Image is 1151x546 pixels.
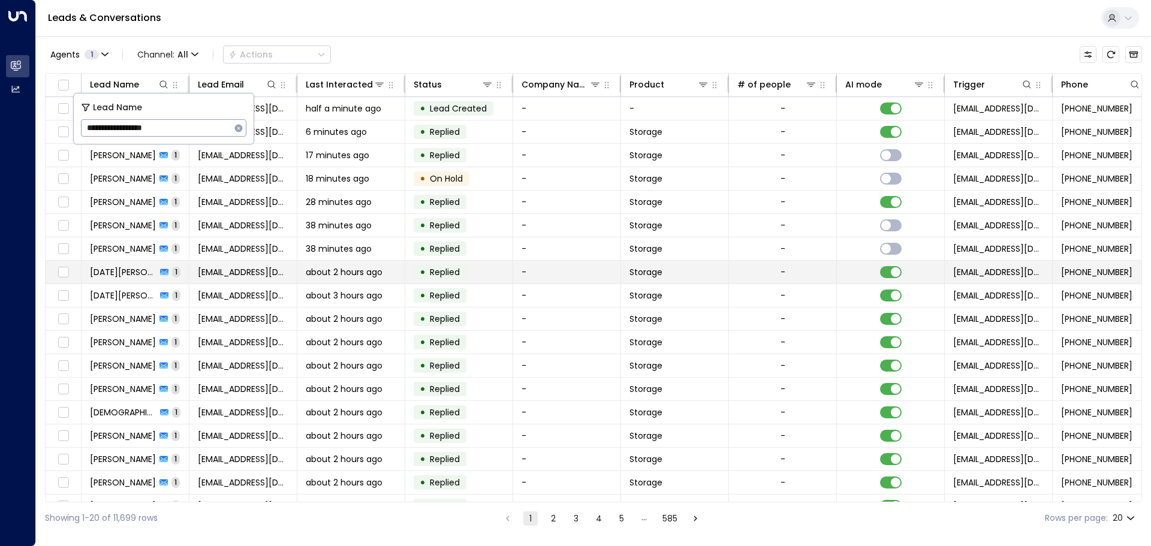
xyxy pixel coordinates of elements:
[198,430,288,442] span: bajuhidoja@gmail.com
[223,46,331,64] div: Button group with a nested menu
[198,289,288,301] span: luciamartins.131367@gmail.com
[1061,476,1132,488] span: +447023024518
[420,379,426,399] div: •
[306,243,372,255] span: 38 minutes ago
[953,266,1044,278] span: leads@space-station.co.uk
[198,453,288,465] span: kujitymuke@gmail.com
[90,173,156,185] span: Leila Brady
[513,307,621,330] td: -
[90,219,156,231] span: Lavinia Cole
[198,77,244,92] div: Lead Email
[198,266,288,278] span: luciamartins.131367@gmail.com
[614,511,629,526] button: Go to page 5
[430,173,463,185] span: On Hold
[132,46,203,63] button: Channel:All
[629,406,662,418] span: Storage
[90,77,139,92] div: Lead Name
[420,472,426,493] div: •
[171,337,180,347] span: 1
[953,313,1044,325] span: leads@space-station.co.uk
[522,77,601,92] div: Company Name
[629,453,662,465] span: Storage
[56,78,71,93] span: Toggle select all
[306,476,382,488] span: about 2 hours ago
[953,219,1044,231] span: leads@space-station.co.uk
[171,430,180,441] span: 1
[1061,313,1132,325] span: +447249595240
[56,312,71,327] span: Toggle select row
[569,511,583,526] button: Go to page 3
[1102,46,1119,63] span: Refresh
[90,383,156,395] span: Piper Sandoval
[93,101,142,114] span: Lead Name
[430,383,460,395] span: Replied
[306,453,382,465] span: about 2 hours ago
[198,336,288,348] span: qahoweresy@gmail.com
[660,511,680,526] button: Go to page 585
[228,49,273,60] div: Actions
[430,336,460,348] span: Replied
[629,149,662,161] span: Storage
[781,360,785,372] div: -
[1061,266,1132,278] span: +447857533991
[45,46,113,63] button: Agents1
[430,476,460,488] span: Replied
[1045,512,1108,524] label: Rows per page:
[90,313,156,325] span: Jaime Potter
[1061,149,1132,161] span: +447523799133
[781,383,785,395] div: -
[420,215,426,236] div: •
[172,290,180,300] span: 1
[90,360,156,372] span: Dorian Perry
[56,475,71,490] span: Toggle select row
[781,500,785,512] div: -
[306,289,382,301] span: about 3 hours ago
[430,313,460,325] span: Replied
[430,102,487,114] span: Lead Created
[430,406,460,418] span: Replied
[198,173,288,185] span: rasunipih@gmail.com
[56,265,71,280] span: Toggle select row
[781,406,785,418] div: -
[629,173,662,185] span: Storage
[513,494,621,517] td: -
[781,336,785,348] div: -
[420,145,426,165] div: •
[420,98,426,119] div: •
[48,11,161,25] a: Leads & Conversations
[171,173,180,183] span: 1
[198,243,288,255] span: dofoqeguze@gmail.com
[781,243,785,255] div: -
[56,405,71,420] span: Toggle select row
[1061,102,1132,114] span: +447976875173
[629,266,662,278] span: Storage
[513,331,621,354] td: -
[430,196,460,208] span: Replied
[306,406,382,418] span: about 2 hours ago
[306,383,382,395] span: about 2 hours ago
[50,50,80,59] span: Agents
[171,500,180,511] span: 1
[171,243,180,254] span: 1
[1061,126,1132,138] span: +447444621581
[306,266,382,278] span: about 2 hours ago
[430,500,460,512] span: Replied
[1061,243,1132,255] span: +447257445825
[1061,360,1132,372] span: +447646013262
[1061,406,1132,418] span: +447834653503
[953,149,1044,161] span: leads@space-station.co.uk
[306,102,381,114] span: half a minute ago
[420,332,426,352] div: •
[953,383,1044,395] span: leads@space-station.co.uk
[90,77,170,92] div: Lead Name
[90,430,156,442] span: Shelley Green
[592,511,606,526] button: Go to page 4
[420,285,426,306] div: •
[953,243,1044,255] span: leads@space-station.co.uk
[953,289,1044,301] span: leads@space-station.co.uk
[306,77,385,92] div: Last Interacted
[198,406,288,418] span: qezohile@gmail.com
[430,360,460,372] span: Replied
[522,77,589,92] div: Company Name
[90,196,156,208] span: George hane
